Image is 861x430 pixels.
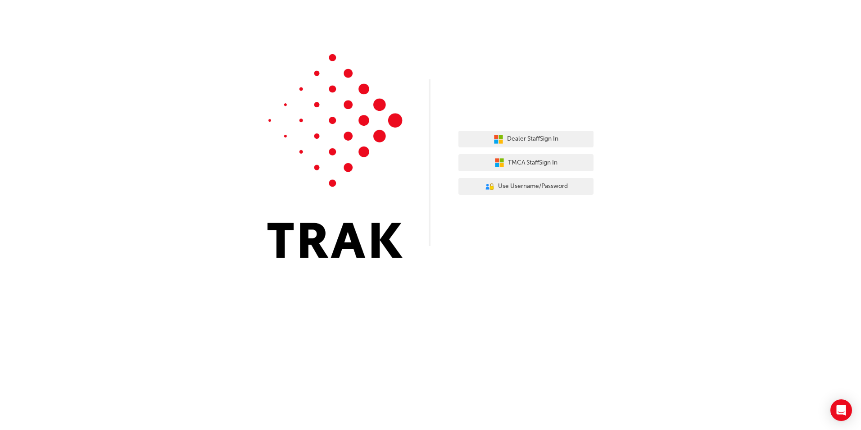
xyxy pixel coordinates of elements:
span: Use Username/Password [498,181,568,192]
span: Dealer Staff Sign In [507,134,558,144]
span: TMCA Staff Sign In [508,158,557,168]
img: Trak [267,54,403,258]
button: TMCA StaffSign In [458,154,594,171]
div: Open Intercom Messenger [830,399,852,421]
button: Dealer StaffSign In [458,131,594,148]
button: Use Username/Password [458,178,594,195]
